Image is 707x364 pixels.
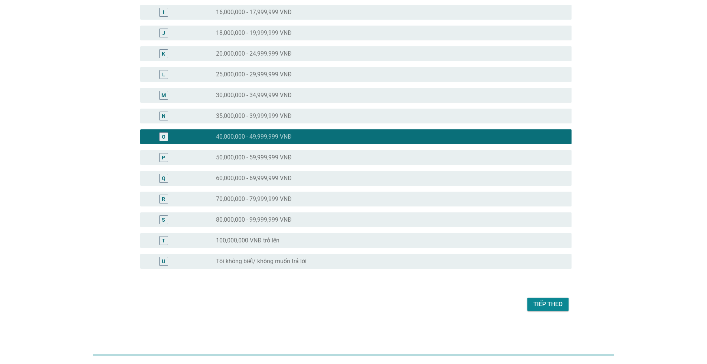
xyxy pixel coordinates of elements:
[162,257,165,265] div: U
[162,29,165,37] div: J
[216,133,292,140] label: 40,000,000 - 49,999,999 VNĐ
[533,300,563,309] div: Tiếp theo
[163,8,164,16] div: I
[216,9,292,16] label: 16,000,000 - 17,999,999 VNĐ
[162,112,166,120] div: N
[527,298,569,311] button: Tiếp theo
[216,258,307,265] label: Tôi không biết/ không muốn trả lời
[162,50,165,57] div: K
[162,174,166,182] div: Q
[162,153,165,161] div: P
[216,195,292,203] label: 70,000,000 - 79,999,999 VNĐ
[161,91,166,99] div: M
[216,175,292,182] label: 60,000,000 - 69,999,999 VNĐ
[216,71,292,78] label: 25,000,000 - 29,999,999 VNĐ
[162,70,165,78] div: L
[216,237,279,244] label: 100,000,000 VNĐ trở lên
[162,236,165,244] div: T
[162,216,165,224] div: S
[216,92,292,99] label: 30,000,000 - 34,999,999 VNĐ
[216,50,292,57] label: 20,000,000 - 24,999,999 VNĐ
[162,195,165,203] div: R
[216,112,292,120] label: 35,000,000 - 39,999,999 VNĐ
[216,29,292,37] label: 18,000,000 - 19,999,999 VNĐ
[216,216,292,224] label: 80,000,000 - 99,999,999 VNĐ
[162,133,166,140] div: O
[216,154,292,161] label: 50,000,000 - 59,999,999 VNĐ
